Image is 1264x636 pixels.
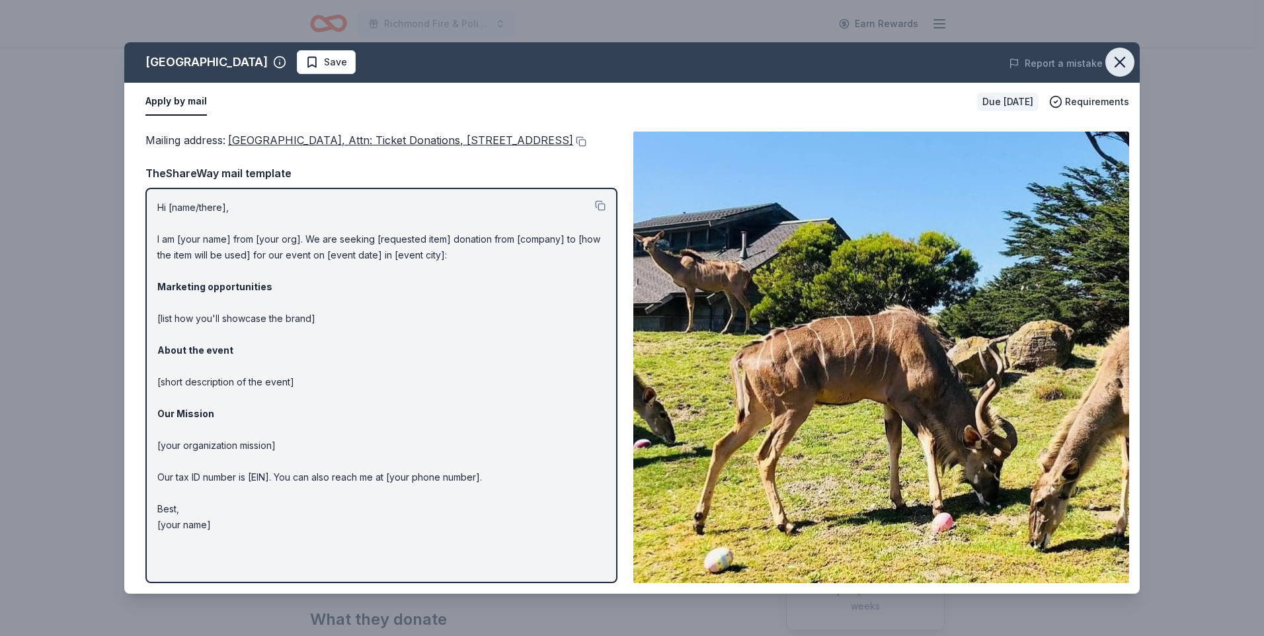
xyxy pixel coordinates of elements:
[145,132,617,149] div: Mailing address :
[297,50,356,74] button: Save
[228,134,573,147] span: [GEOGRAPHIC_DATA], Attn: Ticket Donations, [STREET_ADDRESS]
[633,132,1129,583] img: Image for San Francisco Zoo
[1065,94,1129,110] span: Requirements
[157,344,233,356] strong: About the event
[157,408,214,419] strong: Our Mission
[157,281,272,292] strong: Marketing opportunities
[977,93,1039,111] div: Due [DATE]
[1049,94,1129,110] button: Requirements
[145,165,617,182] div: TheShareWay mail template
[145,52,268,73] div: [GEOGRAPHIC_DATA]
[1009,56,1103,71] button: Report a mistake
[324,54,347,70] span: Save
[157,200,606,533] p: Hi [name/there], I am [your name] from [your org]. We are seeking [requested item] donation from ...
[145,88,207,116] button: Apply by mail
